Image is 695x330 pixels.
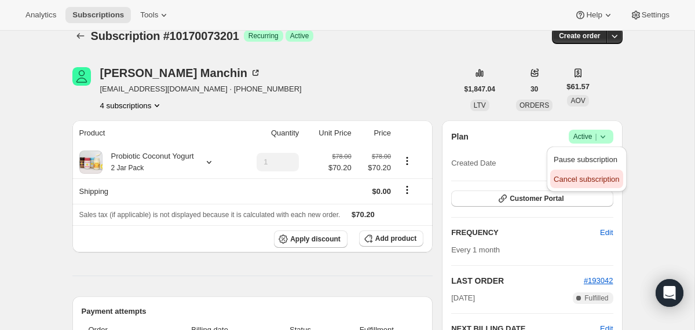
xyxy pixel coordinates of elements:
[72,120,238,146] th: Product
[554,155,617,164] span: Pause subscription
[359,230,423,247] button: Add product
[451,292,475,304] span: [DATE]
[100,67,261,79] div: [PERSON_NAME] Manchin
[82,306,424,317] h2: Payment attempts
[451,275,584,287] h2: LAST ORDER
[328,162,352,174] span: $70.20
[451,227,600,239] h2: FREQUENCY
[458,81,502,97] button: $1,847.04
[65,7,131,23] button: Subscriptions
[91,30,239,42] span: Subscription #10170073201
[573,131,609,142] span: Active
[100,100,163,111] button: Product actions
[451,131,469,142] h2: Plan
[103,151,194,174] div: Probiotic Coconut Yogurt
[19,7,63,23] button: Analytics
[474,101,486,109] span: LTV
[524,81,545,97] button: 30
[595,132,597,141] span: |
[248,31,279,41] span: Recurring
[554,175,619,184] span: Cancel subscription
[451,190,613,207] button: Customer Portal
[375,234,416,243] span: Add product
[355,120,394,146] th: Price
[237,120,302,146] th: Quantity
[359,162,391,174] span: $70.20
[372,187,392,196] span: $0.00
[586,10,602,20] span: Help
[656,279,683,307] div: Open Intercom Messenger
[520,101,549,109] span: ORDERS
[72,178,238,204] th: Shipping
[290,234,341,244] span: Apply discount
[642,10,670,20] span: Settings
[133,7,177,23] button: Tools
[302,120,354,146] th: Unit Price
[79,211,341,219] span: Sales tax (if applicable) is not displayed because it is calculated with each new order.
[593,223,620,242] button: Edit
[550,150,623,168] button: Pause subscription
[100,83,302,95] span: [EMAIL_ADDRESS][DOMAIN_NAME] · [PHONE_NUMBER]
[566,81,590,93] span: $61.57
[398,155,416,167] button: Product actions
[531,85,538,94] span: 30
[600,227,613,239] span: Edit
[570,97,585,105] span: AOV
[372,153,391,160] small: $78.00
[140,10,158,20] span: Tools
[623,7,676,23] button: Settings
[451,245,500,254] span: Every 1 month
[72,28,89,44] button: Subscriptions
[510,194,564,203] span: Customer Portal
[584,276,613,285] a: #193042
[552,28,607,44] button: Create order
[584,275,613,287] button: #193042
[559,31,600,41] span: Create order
[584,294,608,303] span: Fulfilled
[398,184,416,196] button: Shipping actions
[25,10,56,20] span: Analytics
[79,151,103,174] img: product img
[352,210,375,219] span: $70.20
[111,164,144,172] small: 2 Jar Pack
[274,230,348,248] button: Apply discount
[568,7,620,23] button: Help
[464,85,495,94] span: $1,847.04
[550,170,623,188] button: Cancel subscription
[72,10,124,20] span: Subscriptions
[290,31,309,41] span: Active
[332,153,352,160] small: $78.00
[72,67,91,86] span: Lynn Manchin
[451,157,496,169] span: Created Date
